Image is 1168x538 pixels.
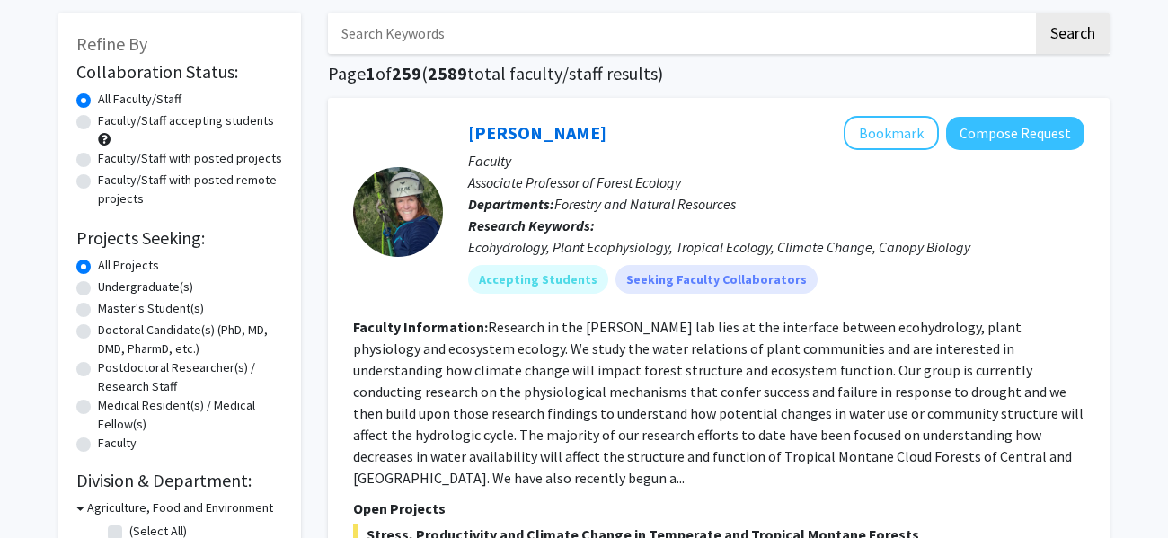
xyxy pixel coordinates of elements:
[468,121,606,144] a: [PERSON_NAME]
[392,62,421,84] span: 259
[615,265,818,294] mat-chip: Seeking Faculty Collaborators
[468,172,1084,193] p: Associate Professor of Forest Ecology
[98,256,159,275] label: All Projects
[98,90,181,109] label: All Faculty/Staff
[468,216,595,234] b: Research Keywords:
[98,299,204,318] label: Master's Student(s)
[328,13,1033,54] input: Search Keywords
[353,318,488,336] b: Faculty Information:
[98,434,137,453] label: Faculty
[353,318,1084,487] fg-read-more: Research in the [PERSON_NAME] lab lies at the interface between ecohydrology, plant physiology an...
[76,32,147,55] span: Refine By
[76,470,283,491] h2: Division & Department:
[468,265,608,294] mat-chip: Accepting Students
[1036,13,1110,54] button: Search
[468,150,1084,172] p: Faculty
[98,149,282,168] label: Faculty/Staff with posted projects
[468,195,554,213] b: Departments:
[353,498,1084,519] p: Open Projects
[946,117,1084,150] button: Compose Request to Sybil Gotsch
[76,227,283,249] h2: Projects Seeking:
[554,195,736,213] span: Forestry and Natural Resources
[98,171,283,208] label: Faculty/Staff with posted remote projects
[98,358,283,396] label: Postdoctoral Researcher(s) / Research Staff
[366,62,376,84] span: 1
[98,278,193,296] label: Undergraduate(s)
[98,321,283,358] label: Doctoral Candidate(s) (PhD, MD, DMD, PharmD, etc.)
[98,111,274,130] label: Faculty/Staff accepting students
[328,63,1110,84] h1: Page of ( total faculty/staff results)
[844,116,939,150] button: Add Sybil Gotsch to Bookmarks
[428,62,467,84] span: 2589
[468,236,1084,258] div: Ecohydrology, Plant Ecophysiology, Tropical Ecology, Climate Change, Canopy Biology
[98,396,283,434] label: Medical Resident(s) / Medical Fellow(s)
[13,457,76,525] iframe: Chat
[76,61,283,83] h2: Collaboration Status:
[87,498,273,517] h3: Agriculture, Food and Environment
